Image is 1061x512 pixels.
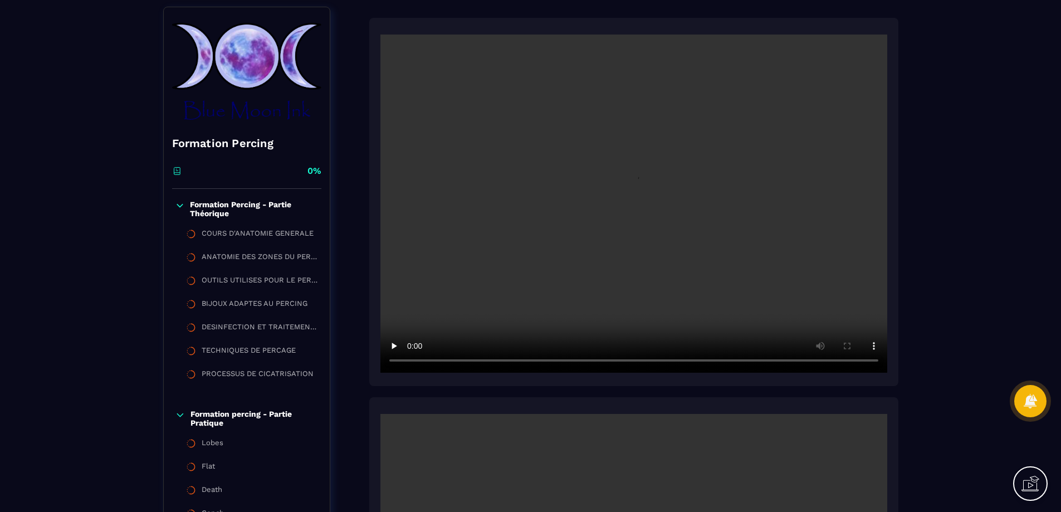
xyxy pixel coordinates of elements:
h4: Formation Percing [172,135,321,151]
div: DESINFECTION ET TRAITEMENT DES DECHETS [202,323,319,335]
div: TECHNIQUES DE PERCAGE [202,346,296,358]
div: Death [202,485,222,498]
div: ANATOMIE DES ZONES DU PERCING [202,252,319,265]
div: OUTILS UTILISES POUR LE PERCING [202,276,319,288]
p: Formation percing - Partie Pratique [190,409,318,427]
img: banner [172,16,321,127]
div: Lobes [202,438,223,451]
div: BIJOUX ADAPTES AU PERCING [202,299,307,311]
div: PROCESSUS DE CICATRISATION [202,369,314,382]
p: 0% [307,165,321,177]
div: Flat [202,462,215,474]
div: COURS D'ANATOMIE GENERALE [202,229,314,241]
p: Formation Percing - Partie Théorique [190,200,318,218]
